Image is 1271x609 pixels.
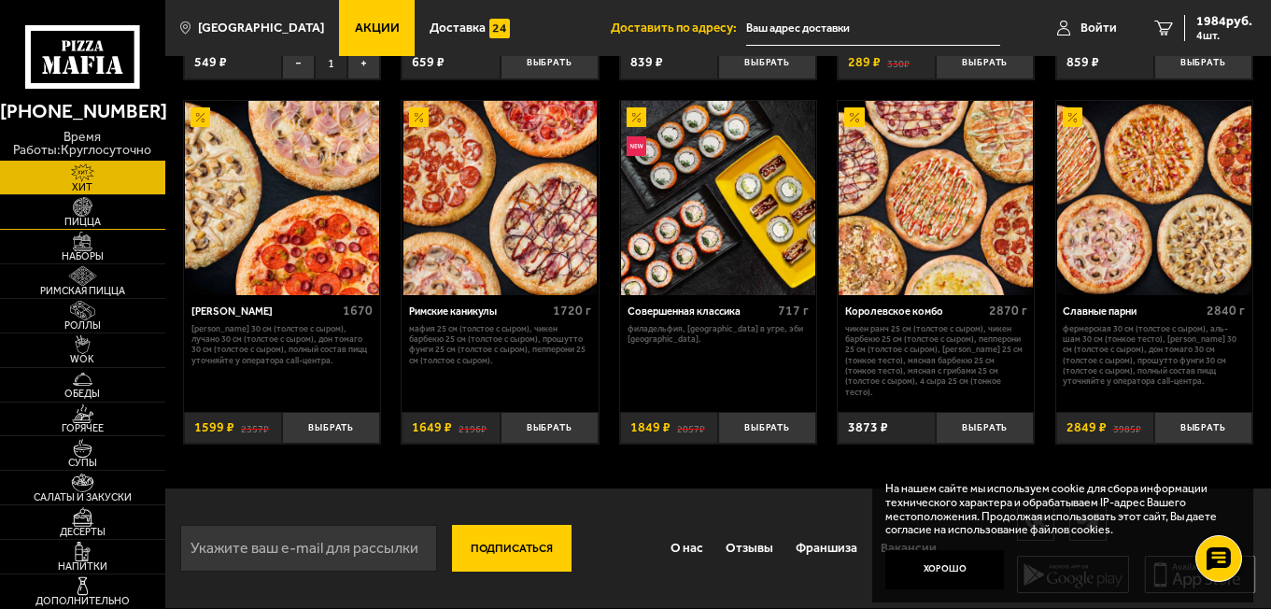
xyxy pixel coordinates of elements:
[191,323,374,365] p: [PERSON_NAME] 30 см (толстое с сыром), Лучано 30 см (толстое с сыром), Дон Томаго 30 см (толстое ...
[409,107,429,127] img: Акционный
[194,421,234,434] span: 1599 ₽
[191,107,210,127] img: Акционный
[194,56,227,69] span: 549 ₽
[1113,421,1141,434] s: 3985 ₽
[185,101,379,295] img: Хет Трик
[403,101,598,295] img: Римские каникулы
[936,412,1034,445] button: Выбрать
[784,527,869,570] a: Франшиза
[714,527,784,570] a: Отзывы
[1207,303,1245,319] span: 2840 г
[501,47,599,79] button: Выбрать
[621,101,815,295] img: Совершенная классика
[1063,305,1202,319] div: Славные парни
[885,482,1229,537] p: На нашем сайте мы используем cookie для сбора информации технического характера и обрабатываем IP...
[409,323,591,365] p: Мафия 25 см (толстое с сыром), Чикен Барбекю 25 см (толстое с сыром), Прошутто Фунги 25 см (толст...
[180,525,437,572] input: Укажите ваш e-mail для рассылки
[718,47,816,79] button: Выбрать
[848,56,881,69] span: 289 ₽
[1196,30,1252,41] span: 4 шт.
[282,47,315,79] button: −
[430,21,486,35] span: Доставка
[1154,412,1252,445] button: Выбрать
[845,305,984,319] div: Королевское комбо
[355,21,400,35] span: Акции
[869,527,948,570] a: Вакансии
[282,412,380,445] button: Выбрать
[1057,101,1251,295] img: Славные парни
[402,101,598,295] a: АкционныйРимские каникулы
[1066,421,1107,434] span: 2849 ₽
[630,56,663,69] span: 839 ₽
[838,101,1034,295] a: АкционныйКоролевское комбо
[628,323,810,345] p: Филадельфия, [GEOGRAPHIC_DATA] в угре, Эби [GEOGRAPHIC_DATA].
[611,21,746,35] span: Доставить по адресу:
[778,303,809,319] span: 717 г
[936,47,1034,79] button: Выбрать
[241,421,269,434] s: 2357 ₽
[885,550,1005,590] button: Хорошо
[620,101,816,295] a: АкционныйНовинкаСовершенная классика
[1056,101,1252,295] a: АкционныйСлавные парни
[412,56,445,69] span: 659 ₽
[627,136,646,156] img: Новинка
[630,421,671,434] span: 1849 ₽
[501,412,599,445] button: Выбрать
[315,47,347,79] span: 1
[677,421,705,434] s: 2057 ₽
[627,107,646,127] img: Акционный
[746,11,1000,46] input: Ваш адрес доставки
[989,303,1027,319] span: 2870 г
[844,107,864,127] img: Акционный
[887,56,910,69] s: 330 ₽
[718,412,816,445] button: Выбрать
[347,47,380,79] button: +
[1063,107,1082,127] img: Акционный
[845,323,1027,397] p: Чикен Ранч 25 см (толстое с сыром), Чикен Барбекю 25 см (толстое с сыром), Пепперони 25 см (толст...
[459,421,487,434] s: 2196 ₽
[184,101,380,295] a: АкционныйХет Трик
[409,305,548,319] div: Римские каникулы
[198,21,324,35] span: [GEOGRAPHIC_DATA]
[628,305,774,319] div: Совершенная классика
[848,421,888,434] span: 3873 ₽
[1080,21,1117,35] span: Войти
[1154,47,1252,79] button: Выбрать
[452,525,572,572] button: Подписаться
[1063,323,1245,387] p: Фермерская 30 см (толстое с сыром), Аль-Шам 30 см (тонкое тесто), [PERSON_NAME] 30 см (толстое с ...
[343,303,373,319] span: 1670
[553,303,591,319] span: 1720 г
[412,421,452,434] span: 1649 ₽
[658,527,713,570] a: О нас
[489,19,509,38] img: 15daf4d41897b9f0e9f617042186c801.svg
[839,101,1033,295] img: Королевское комбо
[1066,56,1099,69] span: 859 ₽
[1196,15,1252,28] span: 1984 руб.
[191,305,339,319] div: [PERSON_NAME]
